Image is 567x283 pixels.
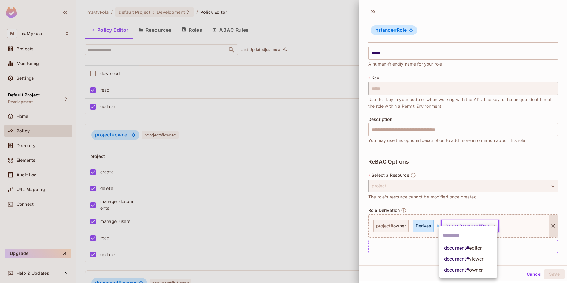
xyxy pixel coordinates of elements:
span: document # [444,256,483,263]
span: document # [444,267,483,274]
span: viewer [469,256,483,262]
span: editor [469,245,482,251]
span: document # [444,245,482,252]
span: owner [469,267,483,273]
